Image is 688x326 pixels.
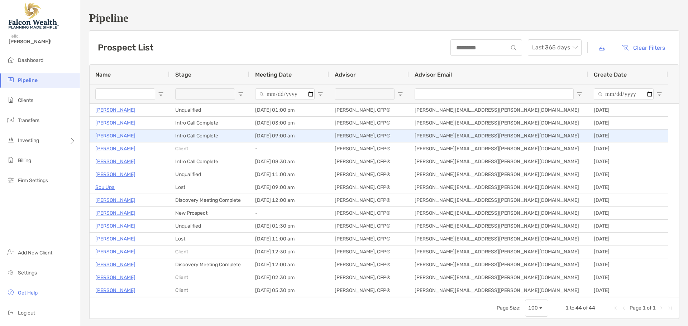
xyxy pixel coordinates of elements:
[95,260,135,269] a: [PERSON_NAME]
[588,142,668,155] div: [DATE]
[18,57,43,63] span: Dashboard
[18,250,52,256] span: Add New Client
[588,284,668,297] div: [DATE]
[18,270,37,276] span: Settings
[158,91,164,97] button: Open Filter Menu
[594,71,627,78] span: Create Date
[630,305,641,311] span: Page
[329,104,409,116] div: [PERSON_NAME], CFP®
[175,71,191,78] span: Stage
[409,220,588,232] div: [PERSON_NAME][EMAIL_ADDRESS][PERSON_NAME][DOMAIN_NAME]
[169,130,249,142] div: Intro Call Complete
[249,220,329,232] div: [DATE] 01:30 pm
[329,155,409,168] div: [PERSON_NAME], CFP®
[95,196,135,205] p: [PERSON_NAME]
[95,118,135,127] a: [PERSON_NAME]
[588,194,668,206] div: [DATE]
[588,271,668,284] div: [DATE]
[409,233,588,245] div: [PERSON_NAME][EMAIL_ADDRESS][PERSON_NAME][DOMAIN_NAME]
[95,88,155,100] input: Name Filter Input
[249,194,329,206] div: [DATE] 12:00 am
[329,258,409,271] div: [PERSON_NAME], CFP®
[18,137,39,143] span: Investing
[329,233,409,245] div: [PERSON_NAME], CFP®
[169,245,249,258] div: Client
[588,130,668,142] div: [DATE]
[6,268,15,277] img: settings icon
[409,207,588,219] div: [PERSON_NAME][EMAIL_ADDRESS][PERSON_NAME][DOMAIN_NAME]
[588,233,668,245] div: [DATE]
[95,183,115,192] p: Sou Upa
[95,209,135,218] a: [PERSON_NAME]
[616,40,670,55] button: Clear Filters
[169,155,249,168] div: Intro Call Complete
[95,106,135,115] a: [PERSON_NAME]
[95,157,135,166] a: [PERSON_NAME]
[169,284,249,297] div: Client
[329,168,409,181] div: [PERSON_NAME], CFP®
[6,116,15,124] img: transfers icon
[659,305,664,311] div: Next Page
[95,222,135,230] a: [PERSON_NAME]
[255,88,315,100] input: Meeting Date Filter Input
[249,207,329,219] div: -
[249,233,329,245] div: [DATE] 11:00 am
[95,71,111,78] span: Name
[249,168,329,181] div: [DATE] 11:00 am
[588,220,668,232] div: [DATE]
[18,97,33,103] span: Clients
[588,117,668,129] div: [DATE]
[621,305,627,311] div: Previous Page
[169,220,249,232] div: Unqualified
[95,131,135,140] p: [PERSON_NAME]
[169,271,249,284] div: Client
[169,258,249,271] div: Discovery Meeting Complete
[409,194,588,206] div: [PERSON_NAME][EMAIL_ADDRESS][PERSON_NAME][DOMAIN_NAME]
[409,168,588,181] div: [PERSON_NAME][EMAIL_ADDRESS][PERSON_NAME][DOMAIN_NAME]
[89,11,679,25] h1: Pipeline
[18,310,35,316] span: Log out
[329,130,409,142] div: [PERSON_NAME], CFP®
[589,305,595,311] span: 44
[169,168,249,181] div: Unqualified
[249,155,329,168] div: [DATE] 08:30 am
[95,247,135,256] a: [PERSON_NAME]
[169,104,249,116] div: Unqualified
[6,96,15,104] img: clients icon
[415,71,452,78] span: Advisor Email
[255,71,292,78] span: Meeting Date
[317,91,323,97] button: Open Filter Menu
[667,305,673,311] div: Last Page
[95,170,135,179] p: [PERSON_NAME]
[6,248,15,257] img: add_new_client icon
[415,88,574,100] input: Advisor Email Filter Input
[238,91,244,97] button: Open Filter Menu
[249,271,329,284] div: [DATE] 02:30 pm
[18,117,39,123] span: Transfers
[397,91,403,97] button: Open Filter Menu
[642,305,646,311] span: 1
[95,234,135,243] p: [PERSON_NAME]
[409,258,588,271] div: [PERSON_NAME][EMAIL_ADDRESS][PERSON_NAME][DOMAIN_NAME]
[6,76,15,84] img: pipeline icon
[409,130,588,142] div: [PERSON_NAME][EMAIL_ADDRESS][PERSON_NAME][DOMAIN_NAME]
[169,181,249,194] div: Lost
[583,305,588,311] span: of
[577,91,582,97] button: Open Filter Menu
[588,155,668,168] div: [DATE]
[249,284,329,297] div: [DATE] 05:30 pm
[169,194,249,206] div: Discovery Meeting Complete
[588,168,668,181] div: [DATE]
[249,142,329,155] div: -
[18,157,31,164] span: Billing
[653,305,656,311] span: 1
[329,117,409,129] div: [PERSON_NAME], CFP®
[528,305,538,311] div: 100
[9,39,76,45] span: [PERSON_NAME]!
